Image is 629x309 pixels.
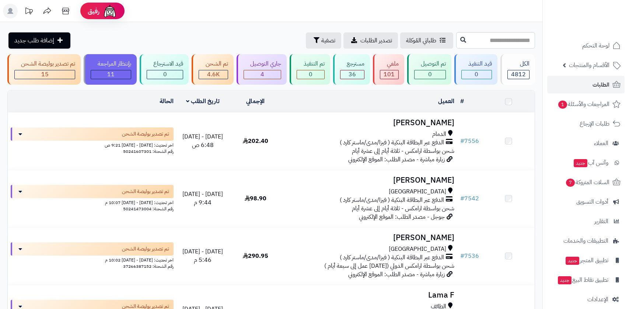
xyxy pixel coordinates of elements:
[297,60,324,68] div: تم التنفيذ
[15,70,75,79] div: 15
[243,252,268,260] span: 290.95
[147,70,183,79] div: 0
[6,54,82,85] a: تم تصدير بوليصة الشحن 15
[82,54,138,85] a: بإنتظار المراجعة 11
[285,119,454,127] h3: [PERSON_NAME]
[580,119,609,129] span: طلبات الإرجاع
[389,187,446,196] span: [GEOGRAPHIC_DATA]
[566,257,579,265] span: جديد
[359,213,445,221] span: جوجل - مصدر الطلب: الموقع الإلكتروني
[587,294,608,305] span: الإعدادات
[558,276,572,284] span: جديد
[123,148,174,155] span: رقم الشحنة: 50241607301
[306,32,341,49] button: تصفية
[432,130,446,138] span: الدمام
[182,132,223,150] span: [DATE] - [DATE] 6:48 ص
[91,60,131,68] div: بإنتظار المراجعة
[199,70,227,79] div: 4644
[102,4,117,18] img: ai-face.png
[186,97,220,106] a: تاريخ الطلب
[343,32,398,49] a: تصدير الطلبات
[547,252,625,269] a: تطبيق المتجرجديد
[324,261,454,270] span: شحن بواسطة ارامكس الدولي ([DATE] عمل إلى سبعة أيام )
[547,76,625,94] a: الطلبات
[594,138,608,148] span: العملاء
[190,54,235,85] a: تم الشحن 4.6K
[547,154,625,172] a: وآتس آبجديد
[547,232,625,250] a: التطبيقات والخدمات
[462,70,491,79] div: 0
[207,70,220,79] span: 4.6K
[245,194,266,203] span: 98.90
[349,70,356,79] span: 36
[297,70,324,79] div: 0
[122,245,169,253] span: تم تصدير بوليصة الشحن
[244,70,281,79] div: 4
[389,245,446,253] span: [GEOGRAPHIC_DATA]
[547,115,625,133] a: طلبات الإرجاع
[122,188,169,195] span: تم تصدير بوليصة الشحن
[406,54,453,85] a: تم التوصيل 0
[138,54,190,85] a: قيد الاسترجاع 0
[285,291,454,299] h3: Lama F
[360,36,392,45] span: تصدير الطلبات
[20,4,38,20] a: تحديثات المنصة
[288,54,331,85] a: تم التنفيذ 0
[563,236,608,246] span: التطبيقات والخدمات
[88,7,99,15] span: رفيق
[243,137,268,145] span: 202.40
[574,159,587,167] span: جديد
[569,60,609,70] span: الأقسام والمنتجات
[122,130,169,138] span: تم تصدير بوليصة الشحن
[123,263,174,270] span: رقم الشحنة: 37266387152
[348,270,445,279] span: زيارة مباشرة - مصدر الطلب: الموقع الإلكتروني
[460,97,464,106] a: #
[558,99,609,109] span: المراجعات والأسئلة
[244,60,281,68] div: جاري التوصيل
[380,70,398,79] div: 101
[573,158,608,168] span: وآتس آب
[182,190,223,207] span: [DATE] - [DATE] 9:44 م
[428,70,432,79] span: 0
[309,70,312,79] span: 0
[352,147,454,155] span: شحن بواسطة ارامكس - ثلاثة أيام إلى عشرة أيام
[107,70,115,79] span: 11
[499,54,537,85] a: الكل4812
[261,70,264,79] span: 4
[380,60,398,68] div: ملغي
[123,206,174,212] span: رقم الشحنة: 50241473004
[475,70,478,79] span: 0
[547,193,625,211] a: أدوات التسويق
[8,32,70,49] a: إضافة طلب جديد
[460,252,464,260] span: #
[11,198,174,206] div: اخر تحديث: [DATE] - [DATE] 10:07 م
[235,54,288,85] a: جاري التوصيل 4
[594,216,608,227] span: التقارير
[438,97,454,106] a: العميل
[321,36,335,45] span: تصفية
[414,60,446,68] div: تم التوصيل
[547,134,625,152] a: العملاء
[547,37,625,55] a: لوحة التحكم
[246,97,265,106] a: الإجمالي
[91,70,130,79] div: 11
[507,60,530,68] div: الكل
[593,80,609,90] span: الطلبات
[547,291,625,308] a: الإعدادات
[453,54,499,85] a: قيد التنفيذ 0
[406,36,436,45] span: طلباتي المُوكلة
[511,70,526,79] span: 4812
[547,271,625,289] a: تطبيق نقاط البيعجديد
[565,177,609,187] span: السلات المتروكة
[41,70,49,79] span: 15
[199,60,228,68] div: تم الشحن
[340,138,444,147] span: الدفع عبر البطاقة البنكية ( فيزا/مدى/ماستر كارد )
[340,70,364,79] div: 36
[460,194,464,203] span: #
[558,101,567,109] span: 1
[11,256,174,263] div: اخر تحديث: [DATE] - [DATE] 10:02 م
[285,233,454,242] h3: [PERSON_NAME]
[352,204,454,213] span: شحن بواسطة ارامكس - ثلاثة أيام إلى عشرة أيام
[565,255,608,266] span: تطبيق المتجر
[163,70,167,79] span: 0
